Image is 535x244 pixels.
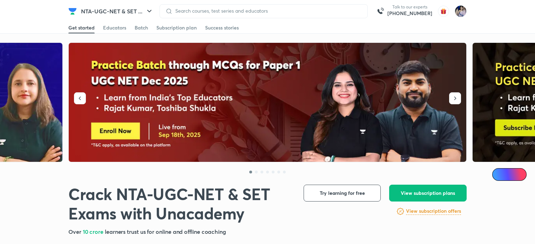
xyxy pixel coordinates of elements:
a: Educators [103,22,126,33]
button: Try learning for free [304,185,381,202]
div: Educators [103,24,126,31]
img: Icon [496,172,502,177]
img: call-us [373,4,387,18]
div: Subscription plan [156,24,197,31]
a: Success stories [205,22,239,33]
img: Company Logo [68,7,77,15]
a: [PHONE_NUMBER] [387,10,432,17]
span: Try learning for free [320,190,365,197]
a: Subscription plan [156,22,197,33]
input: Search courses, test series and educators [172,8,362,14]
p: Talk to our experts [387,4,432,10]
a: Get started [68,22,95,33]
div: Success stories [205,24,239,31]
a: View subscription offers [406,207,461,216]
h1: Crack NTA-UGC-NET & SET Exams with Unacademy [68,185,292,223]
span: Over [68,228,83,235]
span: View subscription plans [401,190,455,197]
a: Batch [135,22,148,33]
img: avatar [438,6,449,17]
span: Ai Doubts [504,172,522,177]
span: learners trust us for online and offline coaching [105,228,226,235]
span: 10 crore [83,228,105,235]
button: View subscription plans [389,185,467,202]
a: Ai Doubts [492,168,527,181]
div: Get started [68,24,95,31]
button: NTA-UGC-NET & SET ... [77,4,158,18]
img: Tanya Gautam [455,5,467,17]
div: Batch [135,24,148,31]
